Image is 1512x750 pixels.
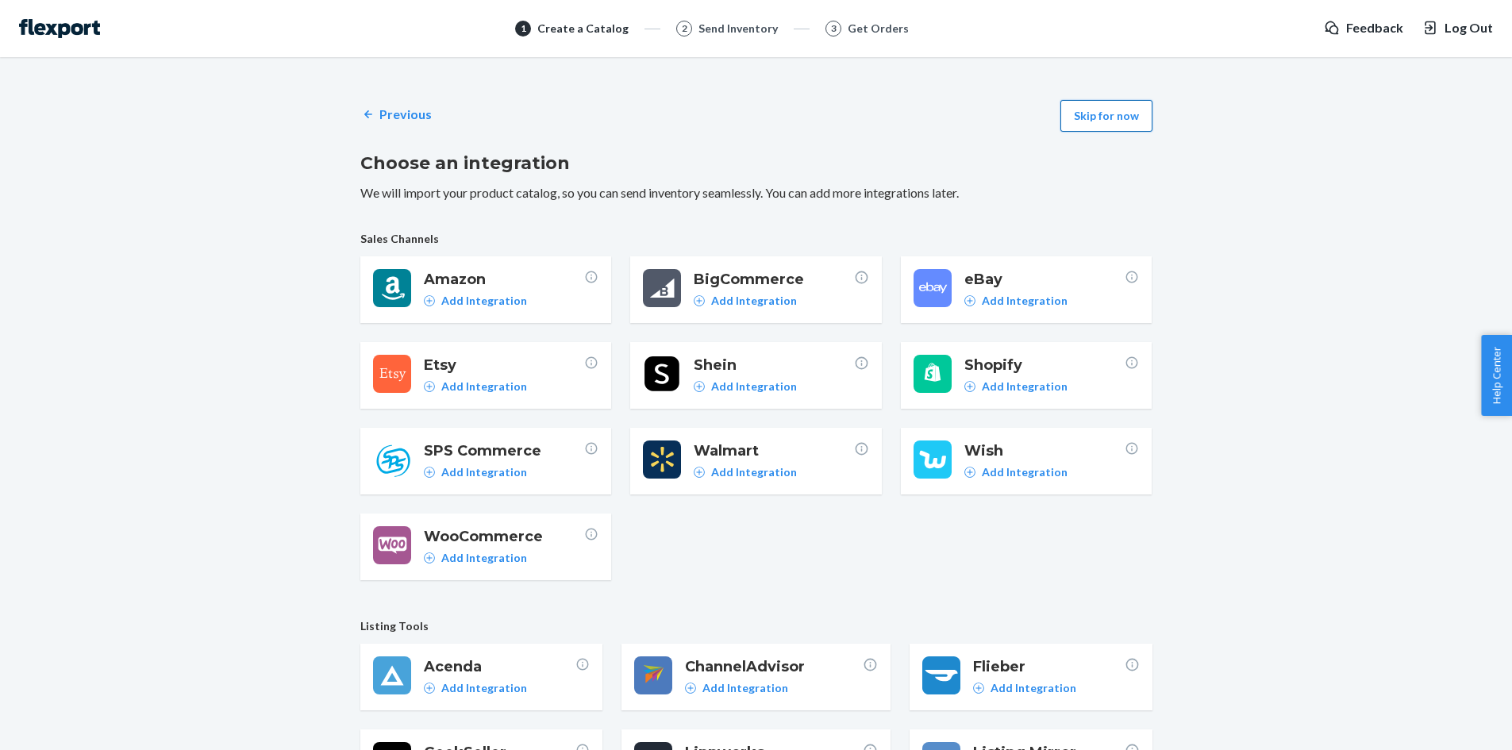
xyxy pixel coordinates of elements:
p: Add Integration [711,464,797,480]
span: Sales Channels [360,231,1152,247]
span: 3 [831,21,837,35]
p: Previous [379,106,432,124]
span: 2 [682,21,687,35]
h2: Choose an integration [360,151,1152,176]
span: Etsy [424,355,584,375]
span: SPS Commerce [424,440,584,461]
span: ChannelAdvisor [685,656,863,677]
span: Walmart [694,440,854,461]
div: Send Inventory [698,21,778,37]
span: eBay [964,269,1125,290]
span: Shopify [964,355,1125,375]
span: Log Out [1445,19,1493,37]
span: Listing Tools [360,618,1152,634]
a: Add Integration [964,293,1068,309]
button: Skip for now [1060,100,1152,132]
a: Add Integration [424,550,527,566]
span: Wish [964,440,1125,461]
a: Add Integration [424,680,527,696]
p: Add Integration [441,680,527,696]
p: Add Integration [441,464,527,480]
p: Add Integration [441,550,527,566]
span: WooCommerce [424,526,584,547]
p: Add Integration [982,379,1068,394]
a: Add Integration [973,680,1076,696]
a: Add Integration [694,464,797,480]
a: Add Integration [424,379,527,394]
a: Add Integration [694,293,797,309]
p: Add Integration [982,293,1068,309]
button: Log Out [1422,19,1493,37]
p: Add Integration [711,293,797,309]
span: BigCommerce [694,269,854,290]
span: Acenda [424,656,575,677]
a: Add Integration [685,680,788,696]
a: Add Integration [424,293,527,309]
a: Add Integration [964,464,1068,480]
div: Get Orders [848,21,909,37]
div: Create a Catalog [537,21,629,37]
p: Add Integration [982,464,1068,480]
span: Shein [694,355,854,375]
span: Flieber [973,656,1125,677]
p: Add Integration [711,379,797,394]
a: Previous [360,106,432,124]
p: We will import your product catalog, so you can send inventory seamlessly. You can add more integ... [360,184,1152,202]
a: Feedback [1324,19,1403,37]
a: Add Integration [964,379,1068,394]
span: Amazon [424,269,584,290]
span: Feedback [1346,19,1403,37]
img: Flexport logo [19,19,100,38]
p: Add Integration [441,293,527,309]
p: Add Integration [702,680,788,696]
p: Add Integration [441,379,527,394]
p: Add Integration [991,680,1076,696]
span: 1 [521,21,526,35]
a: Add Integration [694,379,797,394]
a: Add Integration [424,464,527,480]
button: Help Center [1481,335,1512,416]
